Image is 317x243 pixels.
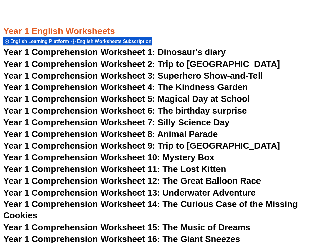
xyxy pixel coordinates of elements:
[3,140,280,151] a: Year 1 Comprehension Worksheet 9: Trip to [GEOGRAPHIC_DATA]
[10,38,71,44] span: English Learning Platform
[3,37,70,46] div: English Learning Platform
[3,222,250,232] a: Year 1 Comprehension Worksheet 15: The Music of Dreams
[77,38,153,44] span: English Worksheets Subscription
[3,152,214,162] a: Year 1 Comprehension Worksheet 10: Mystery Box
[3,164,226,174] a: Year 1 Comprehension Worksheet 11: The Lost Kitten
[3,176,261,186] a: Year 1 Comprehension Worksheet 12: The Great Balloon Race
[3,188,256,198] a: Year 1 Comprehension Worksheet 13: Underwater Adventure
[3,26,314,37] h3: Year 1 English Worksheets
[3,47,226,57] a: Year 1 Comprehension Worksheet 1: Dinosaur's diary
[3,117,230,127] a: Year 1 Comprehension Worksheet 7: Silly Science Day
[70,37,152,46] div: English Worksheets Subscription
[3,199,298,220] a: Year 1 Comprehension Worksheet 14: The Curious Case of the Missing Cookies
[3,129,218,139] a: Year 1 Comprehension Worksheet 8: Animal Parade
[3,59,280,69] a: Year 1 Comprehension Worksheet 2: Trip to [GEOGRAPHIC_DATA]
[3,94,250,104] a: Year 1 Comprehension Worksheet 5: Magical Day at School
[205,167,317,243] iframe: Chat Widget
[3,71,263,81] a: Year 1 Comprehension Worksheet 3: Superhero Show-and-Tell
[3,106,247,116] a: Year 1 Comprehension Worksheet 6: The birthday surprise
[3,82,248,92] a: Year 1 Comprehension Worksheet 4: The Kindness Garden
